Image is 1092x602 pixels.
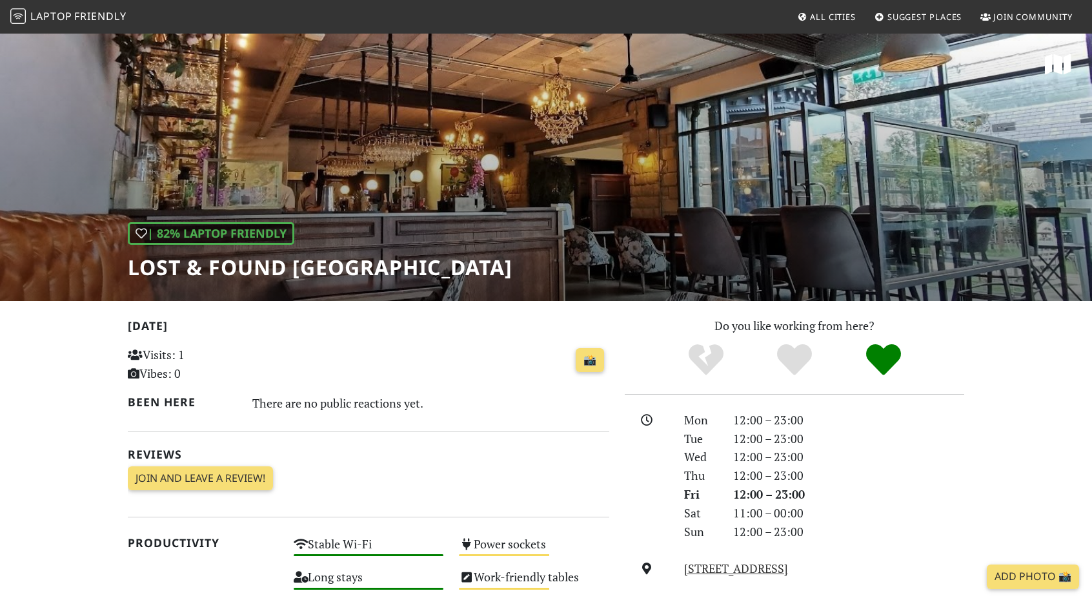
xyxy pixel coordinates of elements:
[725,523,972,541] div: 12:00 – 23:00
[725,448,972,466] div: 12:00 – 23:00
[676,485,725,504] div: Fri
[128,448,609,461] h2: Reviews
[676,466,725,485] div: Thu
[676,523,725,541] div: Sun
[684,561,788,576] a: [STREET_ADDRESS]
[10,6,126,28] a: LaptopFriendly LaptopFriendly
[10,8,26,24] img: LaptopFriendly
[128,255,512,280] h1: Lost & Found [GEOGRAPHIC_DATA]
[725,485,972,504] div: 12:00 – 23:00
[662,342,751,378] div: No
[725,466,972,485] div: 12:00 – 23:00
[987,565,1079,589] a: Add Photo 📸
[676,504,725,523] div: Sat
[128,346,278,383] p: Visits: 1 Vibes: 0
[993,11,1073,23] span: Join Community
[128,536,278,550] h2: Productivity
[810,11,856,23] span: All Cities
[750,342,839,378] div: Yes
[725,504,972,523] div: 11:00 – 00:00
[286,534,452,566] div: Stable Wi-Fi
[975,5,1078,28] a: Join Community
[252,393,610,413] div: There are no public reactions yet.
[576,348,604,373] a: 📸
[676,430,725,448] div: Tue
[128,222,294,245] div: | 82% Laptop Friendly
[725,411,972,430] div: 12:00 – 23:00
[676,448,725,466] div: Wed
[676,411,725,430] div: Mon
[792,5,861,28] a: All Cities
[451,566,617,599] div: Work-friendly tables
[869,5,967,28] a: Suggest Places
[128,466,273,491] a: Join and leave a review!
[128,395,237,409] h2: Been here
[30,9,72,23] span: Laptop
[286,566,452,599] div: Long stays
[128,319,609,338] h2: [DATE]
[839,342,928,378] div: Definitely!
[625,317,964,335] p: Do you like working from here?
[451,534,617,566] div: Power sockets
[74,9,126,23] span: Friendly
[725,430,972,448] div: 12:00 – 23:00
[887,11,962,23] span: Suggest Places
